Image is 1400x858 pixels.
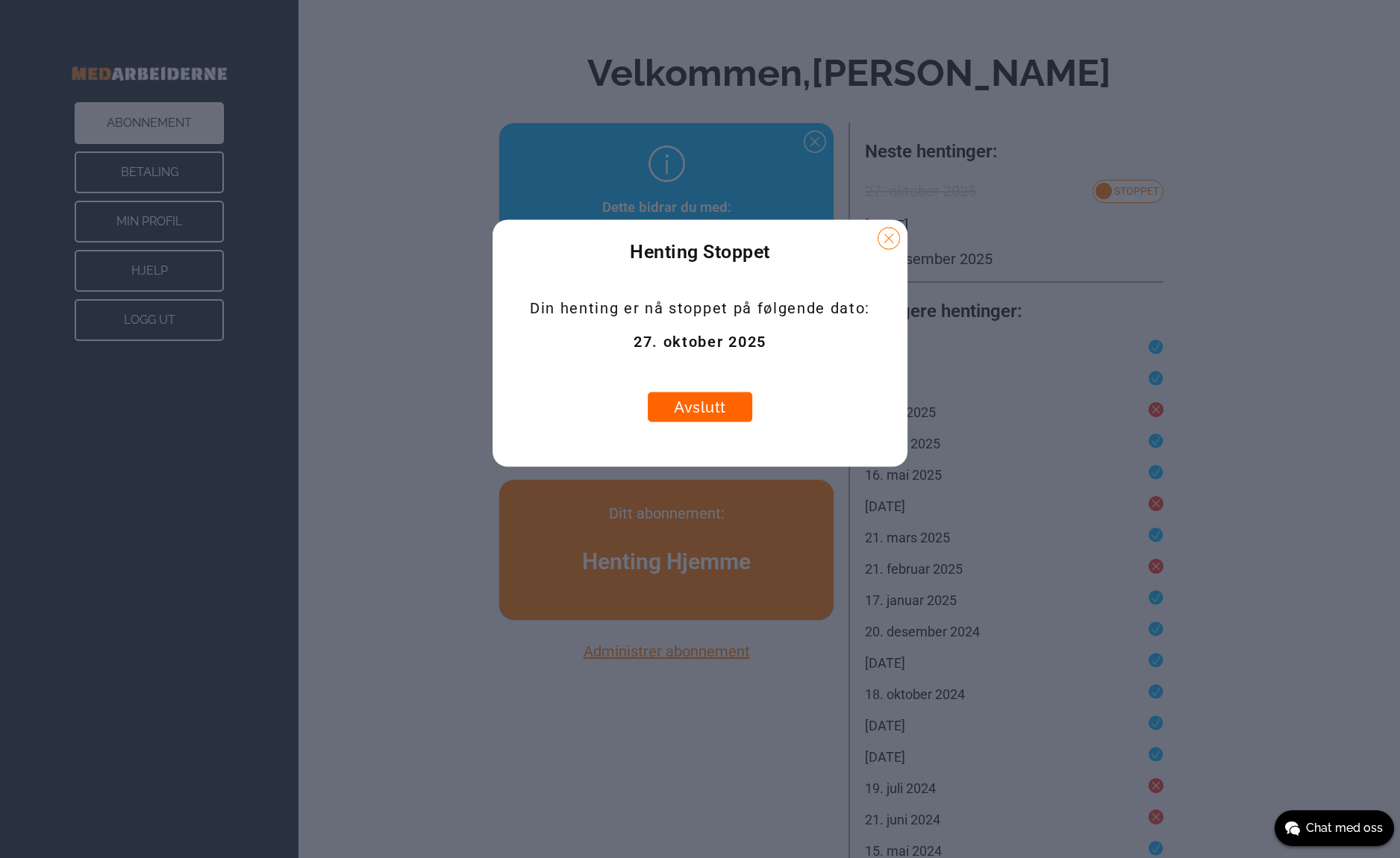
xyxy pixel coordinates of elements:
[530,333,870,351] strong: 27. oktober 2025
[630,242,770,262] span: Henting Stoppet
[1275,810,1394,846] button: Chat med oss
[530,299,870,318] p: Din henting er nå stoppet på følgende dato:
[648,392,752,422] button: Avslutt
[1306,819,1383,837] span: Chat med oss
